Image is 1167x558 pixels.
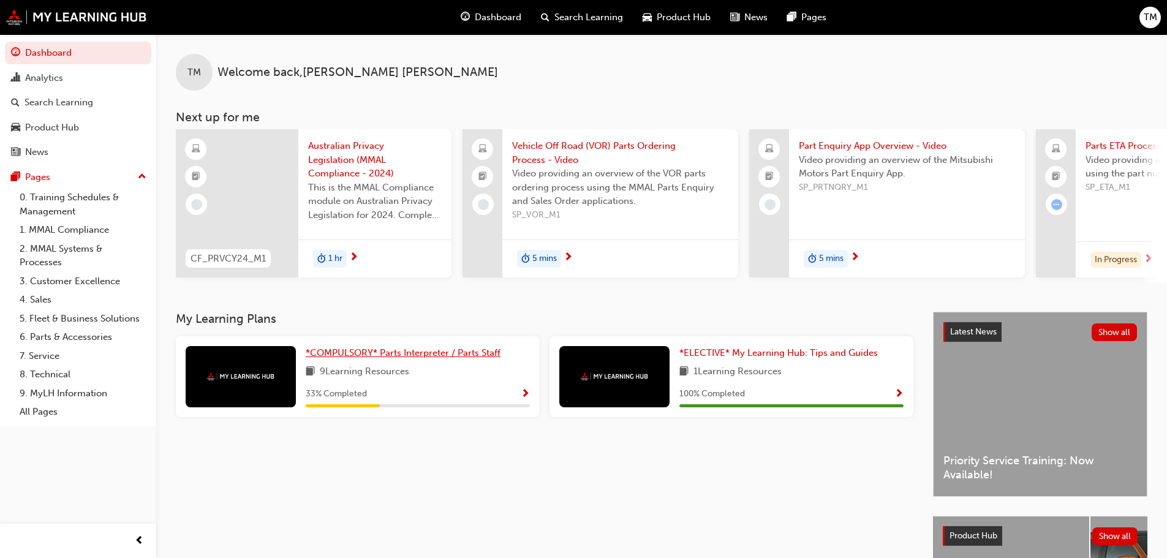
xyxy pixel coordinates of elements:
div: Analytics [25,71,63,85]
span: pages-icon [787,10,796,25]
button: Pages [5,166,151,189]
span: book-icon [679,364,689,380]
span: next-icon [564,252,573,263]
span: up-icon [138,169,146,185]
a: 9. MyLH Information [15,384,151,403]
span: 1 hr [328,252,342,266]
span: learningRecordVerb_ATTEMPT-icon [1051,199,1062,210]
span: duration-icon [808,251,817,267]
a: Vehicle Off Road (VOR) Parts Ordering Process - VideoVideo providing an overview of the VOR parts... [463,129,738,277]
span: SP_PRTNQRY_M1 [799,181,1015,195]
span: Priority Service Training: Now Available! [943,454,1137,481]
span: learningRecordVerb_NONE-icon [478,199,489,210]
span: Dashboard [475,10,521,25]
a: Latest NewsShow all [943,322,1137,342]
span: booktick-icon [478,169,487,185]
button: Show Progress [521,386,530,402]
span: next-icon [1144,254,1153,265]
span: Video providing an overview of the Mitsubishi Motors Part Enquiry App. [799,153,1015,181]
span: Show Progress [894,389,904,400]
a: 1. MMAL Compliance [15,221,151,239]
button: DashboardAnalyticsSearch LearningProduct HubNews [5,39,151,166]
span: news-icon [11,147,20,158]
span: Welcome back , [PERSON_NAME] [PERSON_NAME] [217,66,498,80]
div: In Progress [1090,252,1141,268]
div: Pages [25,170,50,184]
span: This is the MMAL Compliance module on Australian Privacy Legislation for 2024. Complete this modu... [308,181,442,222]
a: car-iconProduct Hub [633,5,720,30]
span: laptop-icon [478,141,487,157]
a: Search Learning [5,91,151,114]
a: News [5,141,151,164]
span: Search Learning [554,10,623,25]
span: 9 Learning Resources [320,364,409,380]
button: Show all [1092,323,1138,341]
span: *COMPULSORY* Parts Interpreter / Parts Staff [306,347,500,358]
a: Analytics [5,67,151,89]
a: 7. Service [15,347,151,366]
a: pages-iconPages [777,5,836,30]
span: Australian Privacy Legislation (MMAL Compliance - 2024) [308,139,442,181]
span: next-icon [850,252,859,263]
span: 100 % Completed [679,387,745,401]
span: Show Progress [521,389,530,400]
a: 4. Sales [15,290,151,309]
span: 1 Learning Resources [693,364,782,380]
span: pages-icon [11,172,20,183]
span: booktick-icon [1052,169,1060,185]
span: duration-icon [521,251,530,267]
img: mmal [207,372,274,380]
a: guage-iconDashboard [451,5,531,30]
a: Product Hub [5,116,151,139]
span: Product Hub [950,530,997,541]
a: Latest NewsShow allPriority Service Training: Now Available! [933,312,1147,497]
span: Product Hub [657,10,711,25]
span: learningResourceType_ELEARNING-icon [192,141,200,157]
button: TM [1139,7,1161,28]
img: mmal [6,9,147,25]
a: 0. Training Schedules & Management [15,188,151,221]
span: CF_PRVCY24_M1 [191,252,266,266]
span: car-icon [11,123,20,134]
span: 33 % Completed [306,387,367,401]
div: Product Hub [25,121,79,135]
span: booktick-icon [765,169,774,185]
span: Part Enquiry App Overview - Video [799,139,1015,153]
span: Video providing an overview of the VOR parts ordering process using the MMAL Parts Enquiry and Sa... [512,167,728,208]
span: prev-icon [135,533,144,549]
a: 5. Fleet & Business Solutions [15,309,151,328]
span: Vehicle Off Road (VOR) Parts Ordering Process - Video [512,139,728,167]
div: News [25,145,48,159]
span: News [744,10,768,25]
span: guage-icon [461,10,470,25]
a: Product HubShow all [943,526,1138,546]
span: TM [1144,10,1157,25]
span: news-icon [730,10,739,25]
span: Latest News [950,326,997,337]
a: 2. MMAL Systems & Processes [15,239,151,272]
a: 8. Technical [15,365,151,384]
span: TM [187,66,201,80]
a: search-iconSearch Learning [531,5,633,30]
span: next-icon [349,252,358,263]
a: *ELECTIVE* My Learning Hub: Tips and Guides [679,346,883,360]
span: *ELECTIVE* My Learning Hub: Tips and Guides [679,347,878,358]
h3: Next up for me [156,110,1167,124]
span: 5 mins [819,252,844,266]
span: Pages [801,10,826,25]
span: chart-icon [11,73,20,84]
span: 5 mins [532,252,557,266]
span: SP_VOR_M1 [512,208,728,222]
span: car-icon [643,10,652,25]
a: CF_PRVCY24_M1Australian Privacy Legislation (MMAL Compliance - 2024)This is the MMAL Compliance m... [176,129,451,277]
span: learningRecordVerb_NONE-icon [191,199,202,210]
a: Part Enquiry App Overview - VideoVideo providing an overview of the Mitsubishi Motors Part Enquir... [749,129,1025,277]
span: duration-icon [317,251,326,267]
span: guage-icon [11,48,20,59]
a: Dashboard [5,42,151,64]
span: laptop-icon [765,141,774,157]
a: *COMPULSORY* Parts Interpreter / Parts Staff [306,346,505,360]
span: booktick-icon [192,169,200,185]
